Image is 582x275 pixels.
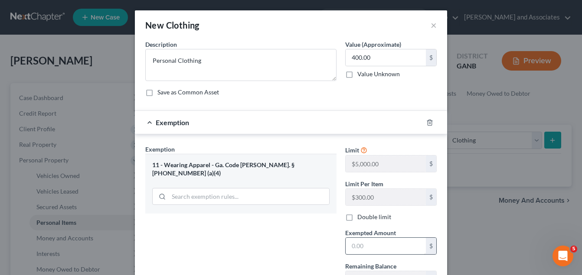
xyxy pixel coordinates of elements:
[145,19,199,31] div: New Clothing
[426,189,436,205] div: $
[345,40,401,49] label: Value (Approximate)
[346,155,426,172] input: --
[145,146,175,153] span: Exemption
[156,118,189,126] span: Exemption
[426,49,436,66] div: $
[345,179,383,188] label: Limit Per Item
[346,189,426,205] input: --
[145,41,177,48] span: Description
[426,155,436,172] div: $
[431,20,437,30] button: ×
[553,246,573,266] iframe: Intercom live chat
[157,88,219,97] label: Save as Common Asset
[357,70,400,78] label: Value Unknown
[345,146,359,154] span: Limit
[169,188,329,205] input: Search exemption rules...
[357,213,391,221] label: Double limit
[345,262,396,271] label: Remaining Balance
[152,161,330,177] div: 11 - Wearing Apparel - Ga. Code [PERSON_NAME]. § [PHONE_NUMBER] (a)(4)
[346,238,426,254] input: 0.00
[426,238,436,254] div: $
[570,246,577,252] span: 5
[346,49,426,66] input: 0.00
[345,229,396,236] span: Exempted Amount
